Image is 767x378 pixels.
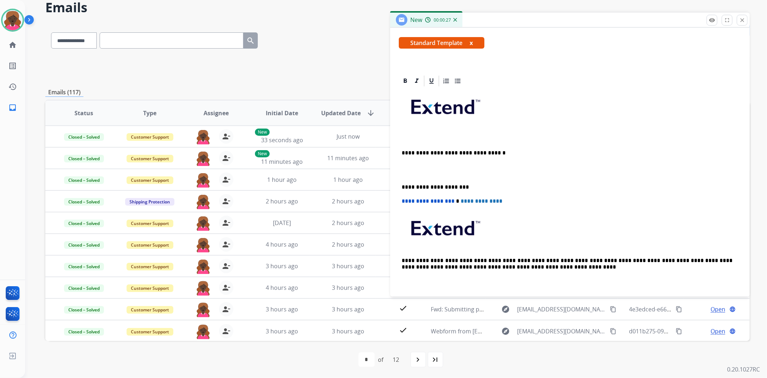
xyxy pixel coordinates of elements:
img: agent-avatar [196,194,210,209]
div: Italic [411,76,422,86]
mat-icon: check [399,326,407,334]
span: Customer Support [127,306,173,314]
mat-icon: fullscreen [724,17,730,23]
span: Type [143,109,156,117]
span: d011b275-0930-416d-933e-f72dd4109a77 [629,327,740,335]
div: Bullet List [452,76,463,86]
mat-icon: person_remove [222,283,230,292]
mat-icon: navigate_next [414,355,423,364]
button: x [470,39,473,47]
span: Initial Date [266,109,298,117]
span: 2 hours ago [332,240,364,248]
img: agent-avatar [196,259,210,274]
span: Closed – Solved [64,306,104,314]
span: Closed – Solved [64,176,104,184]
span: 11 minutes ago [261,158,303,166]
span: Status [74,109,93,117]
p: New [255,129,270,136]
mat-icon: explore [501,327,510,336]
mat-icon: person_remove [222,262,230,270]
span: Customer Support [127,133,173,141]
div: Underline [426,76,437,86]
img: agent-avatar [196,324,210,339]
img: agent-avatar [196,237,210,252]
mat-icon: home [8,41,17,49]
mat-icon: content_copy [676,306,682,312]
mat-icon: person_remove [222,219,230,227]
span: [EMAIL_ADDRESS][DOMAIN_NAME] [517,327,606,336]
span: 3 hours ago [266,262,298,270]
span: 2 hours ago [266,197,298,205]
span: Closed – Solved [64,328,104,336]
span: New [410,16,422,24]
span: 00:00:27 [434,17,451,23]
span: Closed – Solved [64,155,104,162]
mat-icon: explore [501,305,510,314]
span: 3 hours ago [332,305,364,313]
span: 3 hours ago [332,284,364,292]
mat-icon: person_remove [222,327,230,336]
mat-icon: content_copy [610,306,616,312]
span: Just now [337,132,360,140]
img: agent-avatar [196,151,210,166]
mat-icon: inbox [8,103,17,112]
span: Customer Support [127,155,173,162]
mat-icon: arrow_downward [366,109,375,117]
span: Updated Date [321,109,361,117]
span: Customer Support [127,241,173,249]
span: Closed – Solved [64,241,104,249]
span: Assignee [204,109,229,117]
h2: Emails [45,0,750,15]
div: Ordered List [441,76,452,86]
mat-icon: remove_red_eye [709,17,715,23]
span: Customer Support [127,284,173,292]
span: [EMAIL_ADDRESS][DOMAIN_NAME] [517,305,606,314]
span: Open [711,305,725,314]
mat-icon: person_remove [222,175,230,184]
span: Shipping Protection [125,198,174,206]
mat-icon: person_remove [222,305,230,314]
mat-icon: history [8,82,17,91]
mat-icon: person_remove [222,154,230,162]
mat-icon: close [739,17,745,23]
span: Customer Support [127,220,173,227]
span: 11 minutes ago [327,154,369,162]
span: [DATE] [273,219,291,227]
div: 12 [387,352,405,367]
span: 3 hours ago [266,305,298,313]
mat-icon: content_copy [676,328,682,334]
mat-icon: person_remove [222,132,230,141]
mat-icon: content_copy [610,328,616,334]
span: Customer Support [127,263,173,270]
mat-icon: language [729,306,736,312]
p: New [255,150,270,157]
span: 1 hour ago [267,176,297,184]
p: 0.20.1027RC [727,365,760,374]
span: 3 hours ago [332,262,364,270]
span: Closed – Solved [64,133,104,141]
mat-icon: language [729,328,736,334]
mat-icon: list_alt [8,62,17,70]
span: Fwd: Submitting pictures for the claim [431,305,534,313]
span: Closed – Solved [64,220,104,227]
span: 1 hour ago [333,176,363,184]
span: 4e3edced-e666-41a8-89b8-3e313550d8f1 [629,305,740,313]
span: 2 hours ago [332,197,364,205]
span: Standard Template [399,37,484,49]
span: Closed – Solved [64,284,104,292]
mat-icon: person_remove [222,197,230,206]
mat-icon: last_page [431,355,440,364]
span: Webform from [EMAIL_ADDRESS][DOMAIN_NAME] on [DATE] [431,327,594,335]
span: Open [711,327,725,336]
div: of [378,355,384,364]
span: Customer Support [127,328,173,336]
p: Emails (117) [45,88,83,97]
span: Customer Support [127,176,173,184]
mat-icon: search [246,36,255,45]
div: Bold [400,76,411,86]
span: 33 seconds ago [261,136,303,144]
img: agent-avatar [196,129,210,144]
span: 2 hours ago [332,219,364,227]
span: 4 hours ago [266,240,298,248]
img: agent-avatar [196,172,210,188]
